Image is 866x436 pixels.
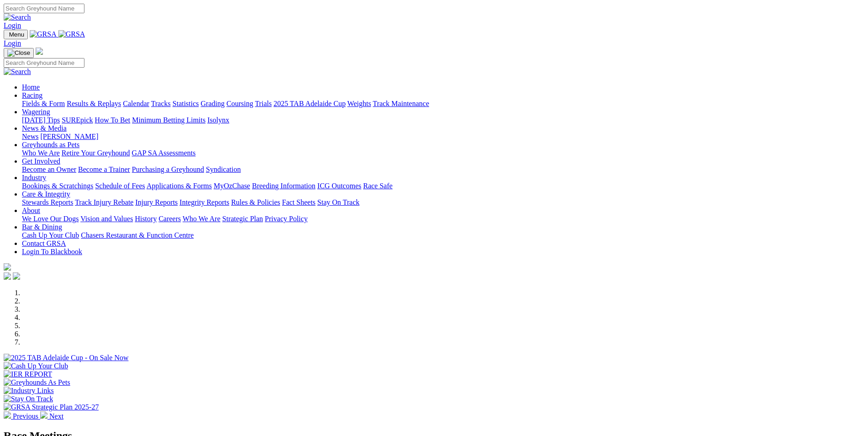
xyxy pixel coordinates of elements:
[22,190,70,198] a: Care & Integrity
[40,411,47,419] img: chevron-right-pager-white.svg
[265,215,308,223] a: Privacy Policy
[214,182,250,190] a: MyOzChase
[201,100,225,107] a: Grading
[22,198,73,206] a: Stewards Reports
[40,412,63,420] a: Next
[4,272,11,280] img: facebook.svg
[7,49,30,57] img: Close
[4,263,11,271] img: logo-grsa-white.png
[132,165,204,173] a: Purchasing a Greyhound
[222,215,263,223] a: Strategic Plan
[123,100,149,107] a: Calendar
[4,30,28,39] button: Toggle navigation
[4,378,70,387] img: Greyhounds As Pets
[273,100,346,107] a: 2025 TAB Adelaide Cup
[22,116,862,124] div: Wagering
[183,215,220,223] a: Who We Are
[135,198,178,206] a: Injury Reports
[206,165,241,173] a: Syndication
[22,198,862,207] div: Care & Integrity
[13,412,38,420] span: Previous
[80,215,133,223] a: Vision and Values
[22,165,862,174] div: Get Involved
[22,83,40,91] a: Home
[95,116,131,124] a: How To Bet
[4,411,11,419] img: chevron-left-pager-white.svg
[22,182,862,190] div: Industry
[36,48,43,55] img: logo-grsa-white.png
[4,4,84,13] input: Search
[347,100,371,107] a: Weights
[62,149,130,157] a: Retire Your Greyhound
[4,403,99,411] img: GRSA Strategic Plan 2025-27
[4,58,84,68] input: Search
[49,412,63,420] span: Next
[22,108,50,116] a: Wagering
[67,100,121,107] a: Results & Replays
[252,182,315,190] a: Breeding Information
[22,182,93,190] a: Bookings & Scratchings
[22,133,862,141] div: News & Media
[158,215,181,223] a: Careers
[363,182,392,190] a: Race Safe
[135,215,157,223] a: History
[75,198,133,206] a: Track Injury Rebate
[22,231,79,239] a: Cash Up Your Club
[4,21,21,29] a: Login
[95,182,145,190] a: Schedule of Fees
[81,231,194,239] a: Chasers Restaurant & Function Centre
[22,124,67,132] a: News & Media
[22,174,46,181] a: Industry
[4,354,129,362] img: 2025 TAB Adelaide Cup - On Sale Now
[255,100,272,107] a: Trials
[147,182,212,190] a: Applications & Forms
[231,198,280,206] a: Rules & Policies
[132,116,205,124] a: Minimum Betting Limits
[4,395,53,403] img: Stay On Track
[22,248,82,255] a: Login To Blackbook
[22,141,79,149] a: Greyhounds as Pets
[22,116,60,124] a: [DATE] Tips
[78,165,130,173] a: Become a Trainer
[4,362,68,370] img: Cash Up Your Club
[4,48,34,58] button: Toggle navigation
[62,116,93,124] a: SUREpick
[22,100,65,107] a: Fields & Form
[22,91,42,99] a: Racing
[4,412,40,420] a: Previous
[22,133,38,140] a: News
[13,272,20,280] img: twitter.svg
[4,39,21,47] a: Login
[373,100,429,107] a: Track Maintenance
[226,100,253,107] a: Coursing
[22,215,862,223] div: About
[179,198,229,206] a: Integrity Reports
[151,100,171,107] a: Tracks
[40,133,98,140] a: [PERSON_NAME]
[132,149,196,157] a: GAP SA Assessments
[4,68,31,76] img: Search
[30,30,57,38] img: GRSA
[4,13,31,21] img: Search
[4,370,52,378] img: IER REPORT
[22,239,66,247] a: Contact GRSA
[317,198,359,206] a: Stay On Track
[22,165,76,173] a: Become an Owner
[22,157,60,165] a: Get Involved
[58,30,85,38] img: GRSA
[22,149,862,157] div: Greyhounds as Pets
[282,198,315,206] a: Fact Sheets
[9,31,24,38] span: Menu
[4,387,54,395] img: Industry Links
[317,182,361,190] a: ICG Outcomes
[22,207,40,214] a: About
[207,116,229,124] a: Isolynx
[22,231,862,239] div: Bar & Dining
[173,100,199,107] a: Statistics
[22,223,62,231] a: Bar & Dining
[22,149,60,157] a: Who We Are
[22,215,79,223] a: We Love Our Dogs
[22,100,862,108] div: Racing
